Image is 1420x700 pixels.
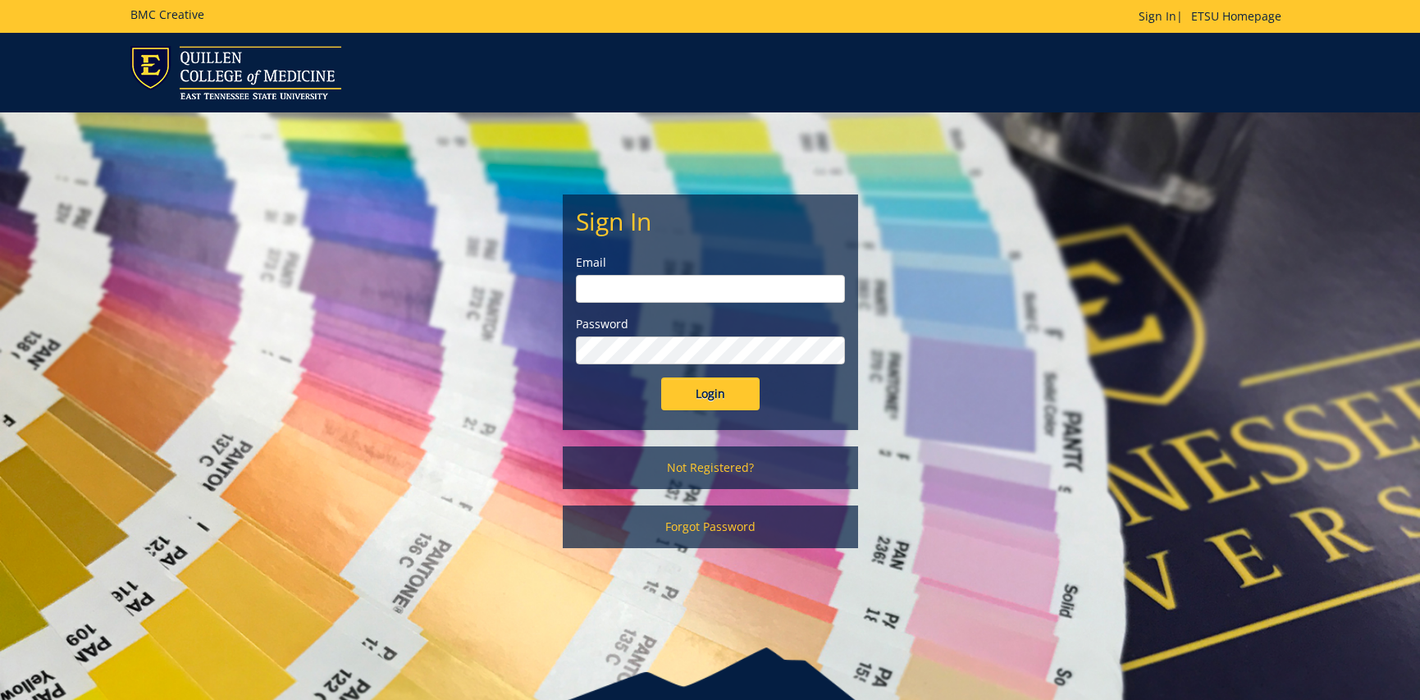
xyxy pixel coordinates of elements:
h2: Sign In [576,208,845,235]
img: ETSU logo [130,46,341,99]
a: Sign In [1139,8,1176,24]
h5: BMC Creative [130,8,204,21]
a: Forgot Password [563,506,858,548]
input: Login [661,377,760,410]
label: Email [576,254,845,271]
a: ETSU Homepage [1183,8,1290,24]
a: Not Registered? [563,446,858,489]
label: Password [576,316,845,332]
p: | [1139,8,1290,25]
